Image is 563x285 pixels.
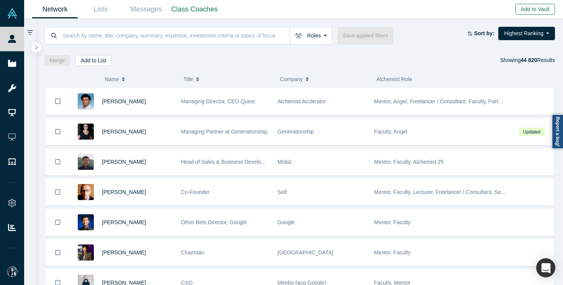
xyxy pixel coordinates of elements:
span: Managing Director, CEO Quest [181,98,255,104]
span: Alchemist Role [376,76,412,82]
span: Mentor, Faculty [374,249,411,256]
img: Gnani Palanikumar's Profile Image [78,93,94,109]
span: Chairman [181,249,205,256]
span: Mentor, Faculty, Alchemist 25 [374,159,444,165]
span: Results [520,57,555,63]
span: Self [278,189,287,195]
button: Title [183,71,272,87]
button: Save applied filters [337,27,393,44]
a: Network [32,0,78,18]
span: Mobiz [278,159,292,165]
button: Bookmark [46,179,70,205]
button: Highest Ranking [498,27,555,40]
img: Rachel Chalmers's Profile Image [78,124,94,140]
a: [PERSON_NAME] [102,219,146,225]
a: [PERSON_NAME] [102,189,146,195]
span: Managing Partner at Generationship [181,129,268,135]
button: Bookmark [46,119,70,145]
a: [PERSON_NAME] [102,159,146,165]
input: Search by name, title, company, summary, expertise, investment criteria or topics of focus [62,26,290,44]
span: Company [280,71,303,87]
a: Class Coaches [169,0,220,18]
button: Bookmark [46,209,70,236]
button: Add to List [75,55,111,66]
span: Title [183,71,193,87]
img: Timothy Chou's Profile Image [78,244,94,261]
span: Google [278,219,295,225]
a: [PERSON_NAME] [102,249,146,256]
span: Head of Sales & Business Development (interim) [181,159,297,165]
a: Lists [78,0,123,18]
span: Mentor, Faculty [374,219,411,225]
button: Bookmark [46,149,70,175]
button: Bookmark [46,239,70,266]
span: Updated [519,128,544,136]
span: Mentor, Angel, Freelancer / Consultant, Faculty, Partner, Lecturer, VC [374,98,538,104]
img: Alchemist Vault Logo [7,8,18,19]
img: Danielle Vivo's Account [7,266,18,277]
strong: 44 820 [520,57,537,63]
a: [PERSON_NAME] [102,129,146,135]
button: Merge [44,55,70,66]
a: Messages [123,0,169,18]
span: Alchemist Acclerator [278,98,326,104]
span: Generationship [278,129,314,135]
a: [PERSON_NAME] [102,98,146,104]
button: Bookmark [46,88,70,115]
button: Roles [290,27,332,44]
span: Co-Founder [181,189,210,195]
img: Steven Kan's Profile Image [78,214,94,230]
div: Showing [500,55,555,66]
span: Faculty, Angel [374,129,408,135]
span: Other Bets Director, Google [181,219,247,225]
img: Robert Winder's Profile Image [78,184,94,200]
span: Name [105,71,119,87]
strong: Sort by: [474,30,494,36]
span: [GEOGRAPHIC_DATA] [278,249,334,256]
img: Michael Chang's Profile Image [78,154,94,170]
button: Name [105,71,175,87]
button: Add to Vault [516,4,555,15]
a: Report a bug! [552,114,563,149]
button: Company [280,71,368,87]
